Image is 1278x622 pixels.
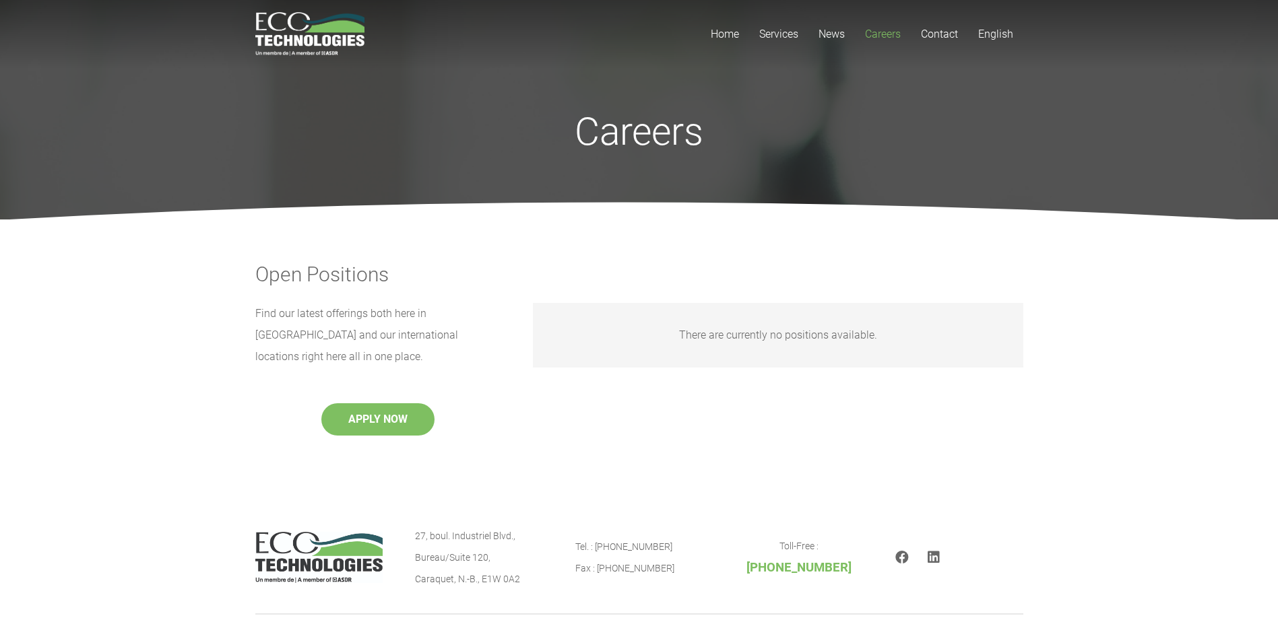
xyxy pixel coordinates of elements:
[405,109,874,155] h1: Careers
[759,28,798,40] span: Services
[928,551,940,564] a: LinkedIn
[255,303,501,368] p: Find our latest offerings both here in [GEOGRAPHIC_DATA] and our international locations right he...
[255,12,365,56] a: logo_EcoTech_ASDR_RGB
[711,28,739,40] span: Home
[533,303,1023,368] div: There are currently no positions available.
[321,403,435,436] button: APPLY NOW
[895,551,909,564] a: Facebook
[921,28,958,40] span: Contact
[255,263,1023,287] h3: Open Positions
[415,525,543,590] p: 27, boul. Industriel Blvd., Bureau/Suite 120, Caraquet, N.-B., E1W 0A2
[735,535,863,579] p: Toll-Free :
[865,28,901,40] span: Careers
[575,536,703,579] p: Tel. : [PHONE_NUMBER] Fax : [PHONE_NUMBER]
[978,28,1013,40] span: English
[819,28,845,40] span: News
[746,560,852,575] span: [PHONE_NUMBER]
